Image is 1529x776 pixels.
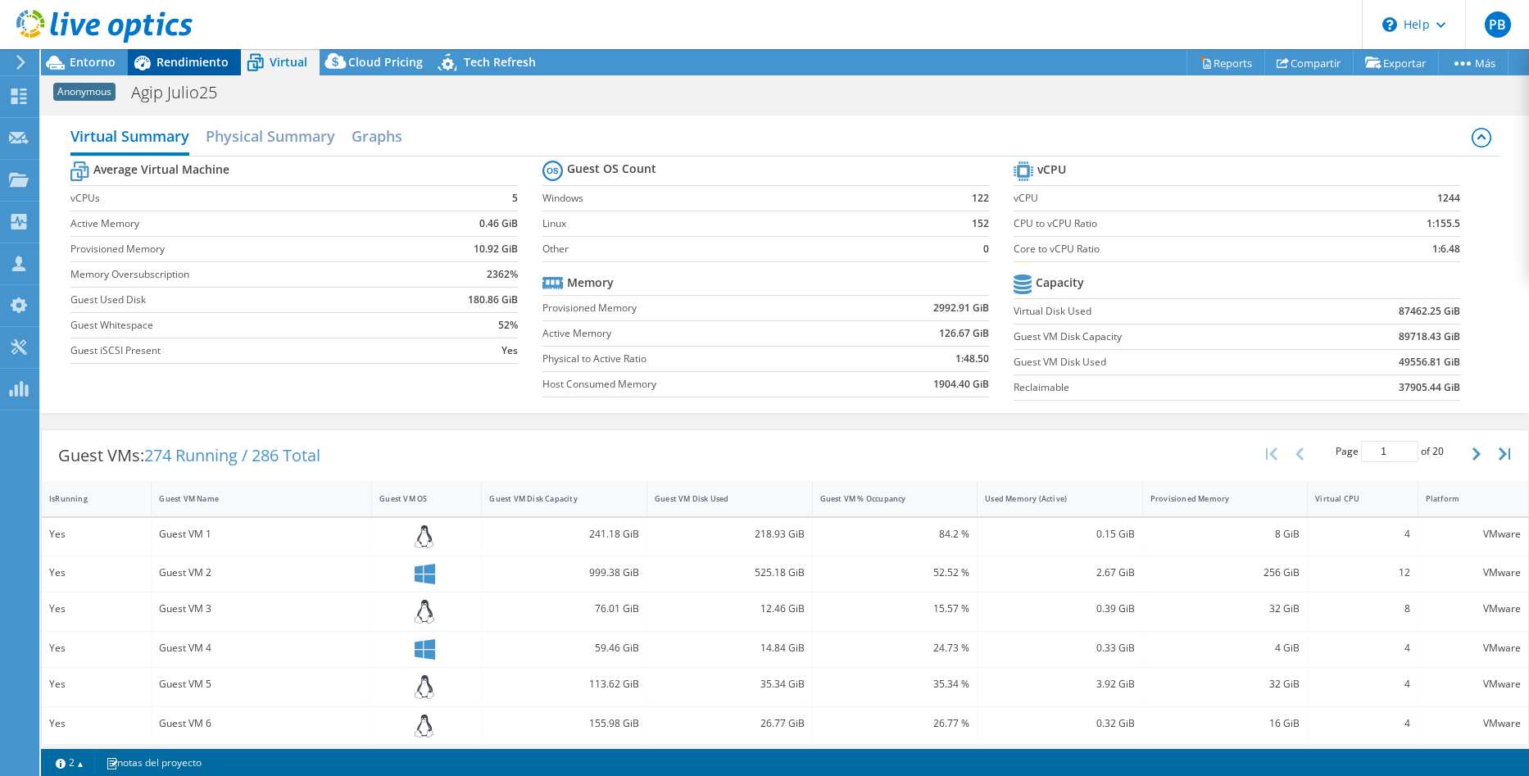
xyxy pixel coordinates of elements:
[1315,493,1390,504] div: Virtual CPU
[655,715,805,733] div: 26.77 GiB
[1014,216,1343,232] label: CPU to vCPU Ratio
[474,241,518,257] b: 10.92 GiB
[1150,675,1300,693] div: 32 GiB
[933,376,989,393] b: 1904.40 GiB
[1150,525,1300,543] div: 8 GiB
[348,54,423,70] span: Cloud Pricing
[1426,675,1521,693] div: VMware
[933,300,989,316] b: 2992.91 GiB
[70,216,411,232] label: Active Memory
[1426,639,1521,657] div: VMware
[44,752,95,773] a: 2
[159,675,364,693] div: Guest VM 5
[1014,354,1306,370] label: Guest VM Disk Used
[1315,564,1409,582] div: 12
[379,493,454,504] div: Guest VM OS
[124,84,243,102] h1: Agip Julio25
[820,639,970,657] div: 24.73 %
[49,639,143,657] div: Yes
[464,54,536,70] span: Tech Refresh
[1336,441,1444,462] span: Page of
[1426,600,1521,618] div: VMware
[468,292,518,308] b: 180.86 GiB
[489,564,639,582] div: 999.38 GiB
[1315,600,1409,618] div: 8
[70,54,116,70] span: Entorno
[1432,444,1444,458] span: 20
[49,525,143,543] div: Yes
[985,675,1135,693] div: 3.92 GiB
[1036,275,1084,291] b: Capacity
[820,493,951,504] div: Guest VM % Occupancy
[655,493,785,504] div: Guest VM Disk Used
[70,317,411,334] label: Guest Whitespace
[70,266,411,283] label: Memory Oversubscription
[1382,17,1397,32] svg: \n
[1399,329,1460,345] b: 89718.43 GiB
[1426,564,1521,582] div: VMware
[144,444,320,466] span: 274 Running / 286 Total
[1432,241,1460,257] b: 1:6.48
[1426,493,1501,504] div: Platform
[512,190,518,206] b: 5
[1264,50,1354,75] a: Compartir
[49,564,143,582] div: Yes
[542,351,849,367] label: Physical to Active Ratio
[49,600,143,618] div: Yes
[567,161,656,177] b: Guest OS Count
[1315,675,1409,693] div: 4
[985,493,1115,504] div: Used Memory (Active)
[42,430,337,481] div: Guest VMs:
[542,216,931,232] label: Linux
[206,120,335,152] h2: Physical Summary
[955,351,989,367] b: 1:48.50
[70,190,411,206] label: vCPUs
[1014,329,1306,345] label: Guest VM Disk Capacity
[159,639,364,657] div: Guest VM 4
[498,317,518,334] b: 52%
[972,190,989,206] b: 122
[479,216,518,232] b: 0.46 GiB
[1399,354,1460,370] b: 49556.81 GiB
[352,120,402,152] h2: Graphs
[939,325,989,342] b: 126.67 GiB
[1014,190,1343,206] label: vCPU
[567,275,614,291] b: Memory
[1315,525,1409,543] div: 4
[1150,639,1300,657] div: 4 GiB
[820,675,970,693] div: 35.34 %
[489,525,639,543] div: 241.18 GiB
[1427,216,1460,232] b: 1:155.5
[542,190,931,206] label: Windows
[489,600,639,618] div: 76.01 GiB
[1014,241,1343,257] label: Core to vCPU Ratio
[655,639,805,657] div: 14.84 GiB
[49,715,143,733] div: Yes
[53,83,116,101] span: Anonymous
[501,343,518,359] b: Yes
[820,600,970,618] div: 15.57 %
[542,241,931,257] label: Other
[542,376,849,393] label: Host Consumed Memory
[820,525,970,543] div: 84.2 %
[985,564,1135,582] div: 2.67 GiB
[94,752,213,773] a: notas del proyecto
[157,54,229,70] span: Rendimiento
[489,639,639,657] div: 59.46 GiB
[1485,11,1511,38] span: PB
[70,120,189,156] h2: Virtual Summary
[985,525,1135,543] div: 0.15 GiB
[1399,379,1460,396] b: 37905.44 GiB
[655,564,805,582] div: 525.18 GiB
[1037,161,1066,178] b: vCPU
[159,600,364,618] div: Guest VM 3
[972,216,989,232] b: 152
[820,715,970,733] div: 26.77 %
[159,525,364,543] div: Guest VM 1
[489,715,639,733] div: 155.98 GiB
[1186,50,1265,75] a: Reports
[1437,190,1460,206] b: 1244
[1150,715,1300,733] div: 16 GiB
[487,266,518,283] b: 2362%
[1150,600,1300,618] div: 32 GiB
